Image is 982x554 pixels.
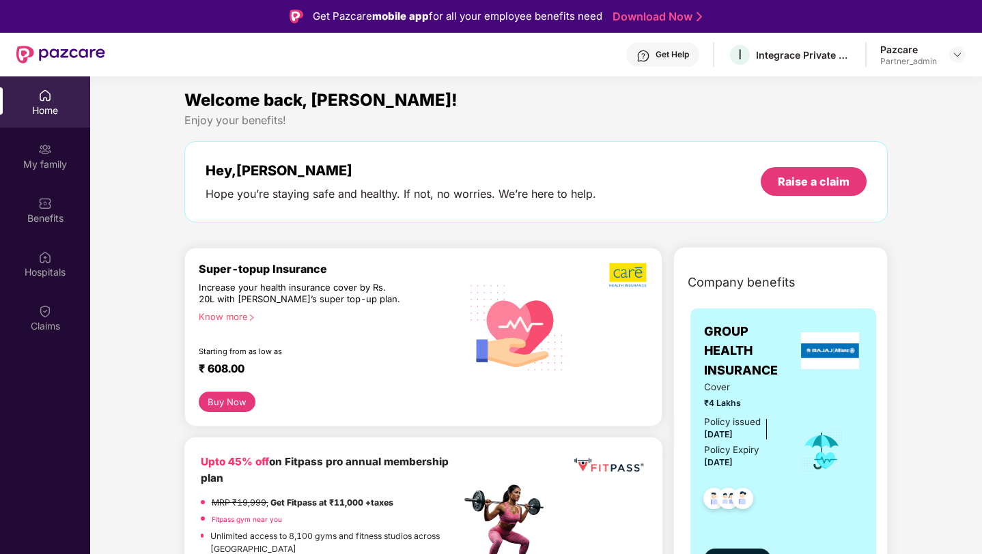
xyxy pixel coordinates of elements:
[738,46,742,63] span: I
[38,304,52,318] img: svg+xml;base64,PHN2ZyBpZD0iQ2xhaW0iIHhtbG5zPSJodHRwOi8vd3d3LnczLm9yZy8yMDAwL3N2ZyIgd2lkdGg9IjIwIi...
[201,455,269,468] b: Upto 45% off
[270,497,393,508] strong: Get Fitpass at ₹11,000 +taxes
[199,282,402,306] div: Increase your health insurance cover by Rs. 20L with [PERSON_NAME]’s super top-up plan.
[38,196,52,210] img: svg+xml;base64,PHN2ZyBpZD0iQmVuZWZpdHMiIHhtbG5zPSJodHRwOi8vd3d3LnczLm9yZy8yMDAwL3N2ZyIgd2lkdGg9Ij...
[199,362,447,378] div: ₹ 608.00
[572,454,646,477] img: fppp.png
[206,187,596,201] div: Hope you’re staying safe and healthy. If not, no worries. We’re here to help.
[704,322,798,380] span: GROUP HEALTH INSURANCE
[199,262,461,276] div: Super-topup Insurance
[38,250,52,264] img: svg+xml;base64,PHN2ZyBpZD0iSG9zcGl0YWxzIiB4bWxucz0iaHR0cDovL3d3dy53My5vcmcvMjAwMC9zdmciIHdpZHRoPS...
[212,515,282,523] a: Fitpass gym near you
[636,49,650,63] img: svg+xml;base64,PHN2ZyBpZD0iSGVscC0zMngzMiIgeG1sbnM9Imh0dHA6Ly93d3cudzMub3JnLzIwMDAvc3ZnIiB3aWR0aD...
[461,269,574,383] img: svg+xml;base64,PHN2ZyB4bWxucz0iaHR0cDovL3d3dy53My5vcmcvMjAwMC9zdmciIHhtbG5zOnhsaW5rPSJodHRwOi8vd3...
[212,497,268,508] del: MRP ₹19,999,
[688,273,796,292] span: Company benefits
[726,484,759,517] img: svg+xml;base64,PHN2ZyB4bWxucz0iaHR0cDovL3d3dy53My5vcmcvMjAwMC9zdmciIHdpZHRoPSI0OC45NDMiIGhlaWdodD...
[38,143,52,156] img: svg+xml;base64,PHN2ZyB3aWR0aD0iMjAiIGhlaWdodD0iMjAiIHZpZXdCb3g9IjAgMCAyMCAyMCIgZmlsbD0ibm9uZSIgeG...
[880,43,937,56] div: Pazcare
[38,89,52,102] img: svg+xml;base64,PHN2ZyBpZD0iSG9tZSIgeG1sbnM9Imh0dHA6Ly93d3cudzMub3JnLzIwMDAvc3ZnIiB3aWR0aD0iMjAiIG...
[199,347,403,356] div: Starting from as low as
[704,415,761,429] div: Policy issued
[704,380,781,394] span: Cover
[290,10,303,23] img: Logo
[952,49,963,60] img: svg+xml;base64,PHN2ZyBpZD0iRHJvcGRvd24tMzJ4MzIiIHhtbG5zPSJodHRwOi8vd3d3LnczLm9yZy8yMDAwL3N2ZyIgd2...
[199,311,453,321] div: Know more
[248,314,255,321] span: right
[704,396,781,409] span: ₹4 Lakhs
[704,457,733,467] span: [DATE]
[801,332,860,369] img: insurerLogo
[184,90,458,110] span: Welcome back, [PERSON_NAME]!
[184,113,888,128] div: Enjoy your benefits!
[313,8,602,25] div: Get Pazcare for all your employee benefits need
[704,443,759,457] div: Policy Expiry
[712,484,745,517] img: svg+xml;base64,PHN2ZyB4bWxucz0iaHR0cDovL3d3dy53My5vcmcvMjAwMC9zdmciIHdpZHRoPSI0OC45MTUiIGhlaWdodD...
[697,10,702,24] img: Stroke
[201,455,449,484] b: on Fitpass pro annual membership plan
[880,56,937,67] div: Partner_admin
[372,10,429,23] strong: mobile app
[778,174,850,189] div: Raise a claim
[756,48,852,61] div: Integrace Private Limited
[613,10,698,24] a: Download Now
[704,429,733,439] span: [DATE]
[206,162,596,179] div: Hey, [PERSON_NAME]
[609,262,648,288] img: b5dec4f62d2307b9de63beb79f102df3.png
[697,484,731,517] img: svg+xml;base64,PHN2ZyB4bWxucz0iaHR0cDovL3d3dy53My5vcmcvMjAwMC9zdmciIHdpZHRoPSI0OC45NDMiIGhlaWdodD...
[199,392,255,412] button: Buy Now
[800,428,844,473] img: icon
[656,49,689,60] div: Get Help
[16,46,105,63] img: New Pazcare Logo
